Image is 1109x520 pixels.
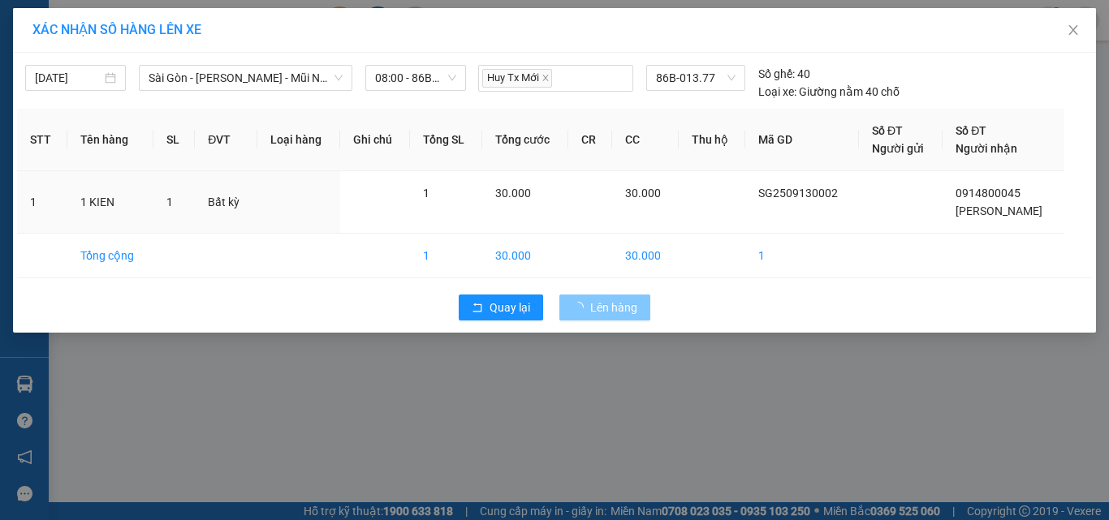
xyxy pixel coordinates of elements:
[17,171,67,234] td: 1
[559,294,650,320] button: Lên hàng
[745,234,859,278] td: 1
[334,73,343,83] span: down
[375,66,456,90] span: 08:00 - 86B-013.77
[149,66,343,90] span: Sài Gòn - Phan Thiết - Mũi Né (CT Km42)
[257,109,340,171] th: Loại hàng
[745,109,859,171] th: Mã GD
[542,74,550,82] span: close
[612,109,679,171] th: CC
[758,65,795,83] span: Số ghế:
[67,171,153,234] td: 1 KIEN
[956,142,1017,155] span: Người nhận
[872,124,903,137] span: Số ĐT
[195,171,257,234] td: Bất kỳ
[956,204,1042,217] span: [PERSON_NAME]
[590,299,637,316] span: Lên hàng
[67,234,153,278] td: Tổng cộng
[153,109,196,171] th: SL
[410,234,482,278] td: 1
[35,69,101,87] input: 13/09/2025
[410,109,482,171] th: Tổng SL
[423,187,429,200] span: 1
[625,187,661,200] span: 30.000
[679,109,746,171] th: Thu hộ
[482,234,568,278] td: 30.000
[612,234,679,278] td: 30.000
[1051,8,1096,54] button: Close
[758,187,838,200] span: SG2509130002
[17,109,67,171] th: STT
[195,109,257,171] th: ĐVT
[572,302,590,313] span: loading
[495,187,531,200] span: 30.000
[956,187,1021,200] span: 0914800045
[472,302,483,315] span: rollback
[482,109,568,171] th: Tổng cước
[758,83,796,101] span: Loại xe:
[1067,24,1080,37] span: close
[656,66,736,90] span: 86B-013.77
[459,294,543,320] button: rollbackQuay lại
[166,196,173,208] span: 1
[758,83,900,101] div: Giường nằm 40 chỗ
[340,109,410,171] th: Ghi chú
[956,124,986,137] span: Số ĐT
[568,109,612,171] th: CR
[67,109,153,171] th: Tên hàng
[872,142,924,155] span: Người gửi
[482,69,552,88] span: Huy Tx Mới
[32,22,201,37] span: XÁC NHẬN SỐ HÀNG LÊN XE
[490,299,530,316] span: Quay lại
[758,65,810,83] div: 40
